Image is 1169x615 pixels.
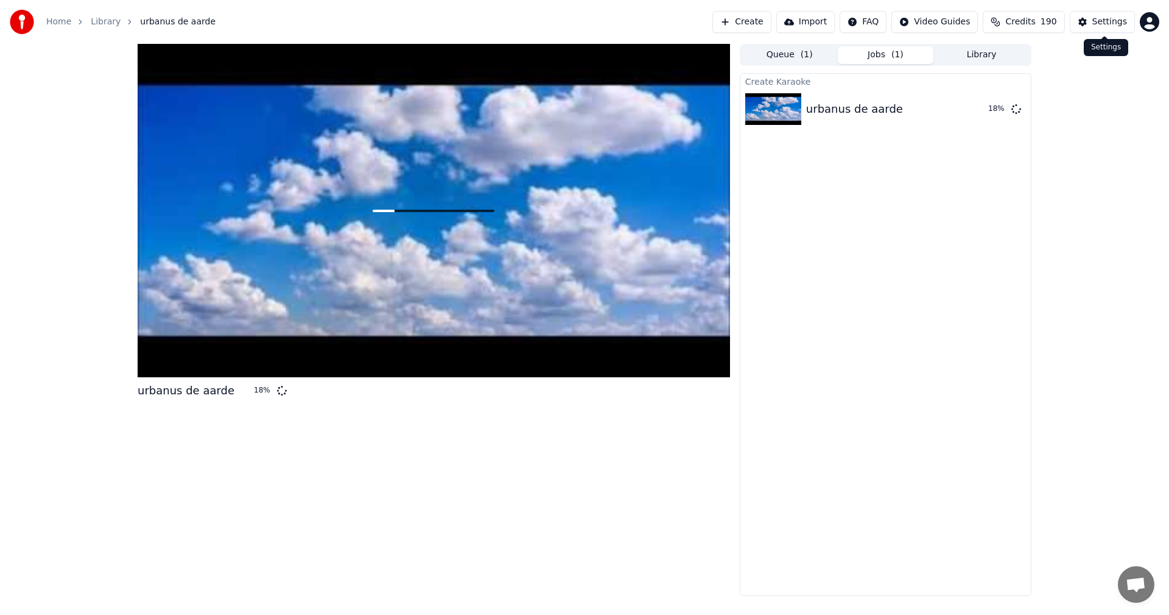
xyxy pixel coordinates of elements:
span: ( 1 ) [801,49,813,61]
span: 190 [1041,16,1057,28]
div: urbanus de aarde [138,382,234,399]
button: Jobs [838,46,934,64]
span: Credits [1005,16,1035,28]
button: Library [933,46,1030,64]
div: Create Karaoke [740,74,1031,88]
span: ( 1 ) [891,49,904,61]
button: Queue [742,46,838,64]
button: Settings [1070,11,1135,33]
button: Credits190 [983,11,1064,33]
nav: breadcrumb [46,16,216,28]
div: Settings [1084,39,1128,56]
div: urbanus de aarde [806,101,903,118]
a: Library [91,16,121,28]
button: FAQ [840,11,886,33]
div: Settings [1092,16,1127,28]
button: Import [776,11,835,33]
a: Open chat [1118,566,1154,603]
button: Create [712,11,771,33]
div: 18 % [988,104,1006,114]
button: Video Guides [891,11,978,33]
img: youka [10,10,34,34]
span: urbanus de aarde [140,16,216,28]
div: 18 % [254,386,272,396]
a: Home [46,16,71,28]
